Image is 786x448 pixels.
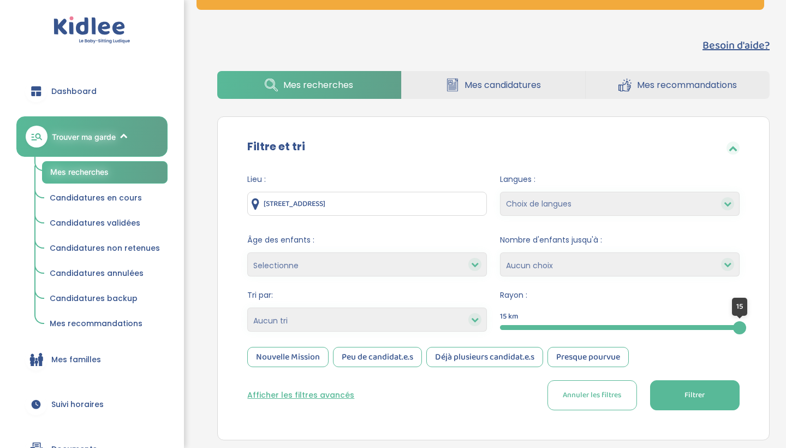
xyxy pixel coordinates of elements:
[500,174,740,185] span: Langues :
[16,116,168,157] a: Trouver ma garde
[50,268,144,279] span: Candidatures annulées
[702,37,770,54] button: Besoin d'aide?
[547,347,629,367] div: Presque pourvue
[51,86,97,97] span: Dashboard
[500,234,740,246] span: Nombre d'enfants jusqu'à :
[50,192,142,203] span: Candidatures en cours
[16,385,168,424] a: Suivi horaires
[42,213,168,234] a: Candidatures validées
[547,380,637,410] button: Annuler les filtres
[650,380,740,410] button: Filtrer
[42,238,168,259] a: Candidatures non retenues
[500,311,519,322] span: 15 km
[500,290,740,301] span: Rayon :
[402,71,585,99] a: Mes candidatures
[42,314,168,334] a: Mes recommandations
[465,78,541,92] span: Mes candidatures
[16,340,168,379] a: Mes familles
[50,217,140,228] span: Candidatures validées
[53,16,130,44] img: logo.svg
[247,138,305,155] label: Filtre et tri
[51,354,101,366] span: Mes familles
[50,167,109,176] span: Mes recherches
[563,390,621,401] span: Annuler les filtres
[42,161,168,184] a: Mes recherches
[50,293,138,304] span: Candidatures backup
[586,71,770,99] a: Mes recommandations
[42,288,168,309] a: Candidatures backup
[247,390,354,401] button: Afficher les filtres avancés
[51,399,104,410] span: Suivi horaires
[247,174,487,185] span: Lieu :
[247,347,329,367] div: Nouvelle Mission
[247,192,487,216] input: Ville ou code postale
[247,234,487,246] span: Âge des enfants :
[637,78,737,92] span: Mes recommandations
[217,71,401,99] a: Mes recherches
[42,263,168,284] a: Candidatures annulées
[16,72,168,111] a: Dashboard
[736,300,743,313] span: 15
[52,131,116,143] span: Trouver ma garde
[333,347,422,367] div: Peu de candidat.e.s
[247,290,487,301] span: Tri par:
[50,318,142,329] span: Mes recommandations
[42,188,168,209] a: Candidatures en cours
[426,347,543,367] div: Déjà plusieurs candidat.e.s
[50,243,160,254] span: Candidatures non retenues
[283,78,353,92] span: Mes recherches
[684,390,705,401] span: Filtrer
